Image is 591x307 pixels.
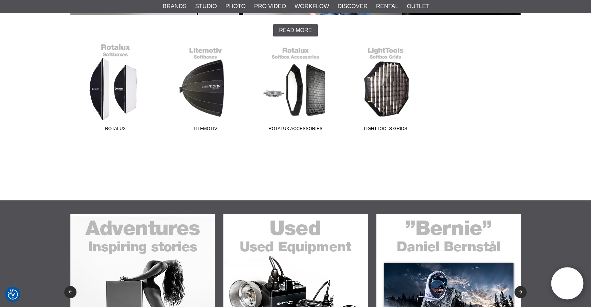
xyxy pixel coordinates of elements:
[341,43,431,134] a: LightTools Grids
[195,2,217,11] a: Studio
[254,2,286,11] a: Pro Video
[250,43,341,134] a: Rotalux Accessories
[8,289,18,300] img: Revisit consent button
[279,27,312,33] span: Read more
[163,2,187,11] a: Brands
[64,286,76,298] button: Previous
[337,2,368,11] a: Discover
[376,2,398,11] a: Rental
[407,2,430,11] a: Outlet
[294,2,329,11] a: Workflow
[8,288,18,301] button: Consent Preferences
[70,43,160,134] a: Rotalux
[160,43,250,134] a: Litemotiv
[160,125,250,134] span: Litemotiv
[70,125,160,134] span: Rotalux
[341,125,431,134] span: LightTools Grids
[250,125,341,134] span: Rotalux Accessories
[515,286,527,298] button: Next
[225,2,246,11] a: Photo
